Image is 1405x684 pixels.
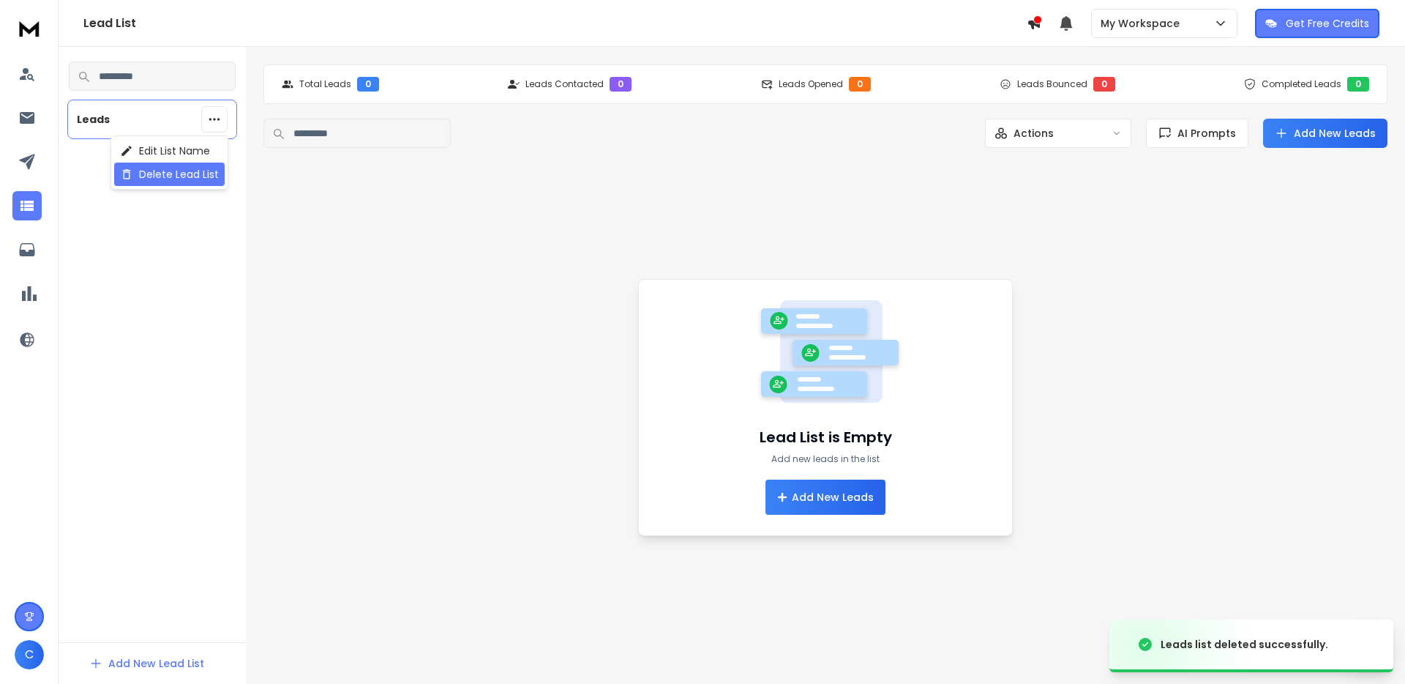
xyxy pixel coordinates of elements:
[1146,119,1248,148] button: AI Prompts
[78,649,216,678] button: Add New Lead List
[1286,16,1369,31] p: Get Free Credits
[83,15,1027,32] h1: Lead List
[1263,119,1387,148] button: Add New Leads
[1014,126,1054,141] p: Actions
[1275,126,1376,141] a: Add New Leads
[15,15,44,42] img: logo
[1347,77,1369,92] div: 0
[1255,9,1379,38] button: Get Free Credits
[15,640,44,669] button: C
[1101,16,1185,31] p: My Workspace
[1093,77,1115,92] div: 0
[760,427,892,447] h1: Lead List is Empty
[765,480,885,515] button: Add New Leads
[1161,637,1328,652] div: Leads list deleted successfully.
[139,167,219,182] p: Delete Lead List
[849,77,871,92] div: 0
[77,112,110,127] p: Leads
[525,78,604,90] p: Leads Contacted
[357,77,379,92] div: 0
[1017,78,1087,90] p: Leads Bounced
[299,78,351,90] p: Total Leads
[1262,78,1341,90] p: Completed Leads
[610,77,632,92] div: 0
[1172,126,1236,141] span: AI Prompts
[771,453,880,465] p: Add new leads in the list
[139,144,210,158] p: Edit List Name
[779,78,843,90] p: Leads Opened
